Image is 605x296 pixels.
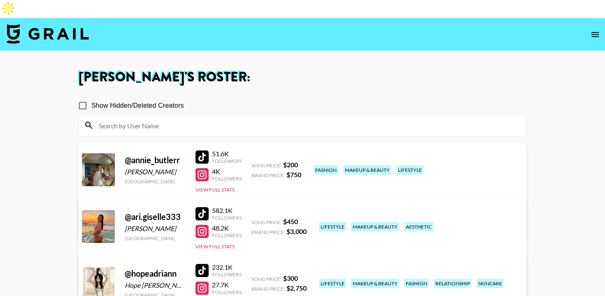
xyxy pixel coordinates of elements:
[212,271,242,277] div: Followers
[125,235,186,241] div: [GEOGRAPHIC_DATA]
[94,119,521,132] input: Search by User Name
[251,229,285,235] span: Brand Price:
[212,281,242,289] div: 27.7K
[314,165,338,175] div: fashion
[125,268,186,279] div: @ hopeadriann
[212,215,242,221] div: Followers
[283,274,298,282] strong: $ 300
[212,224,242,232] div: 48.2K
[125,224,186,233] div: [PERSON_NAME]
[7,24,89,44] img: Grail Talent
[251,172,285,178] span: Brand Price:
[283,217,298,225] strong: $ 450
[343,165,391,175] div: makeup & beauty
[125,281,186,289] div: Hope [PERSON_NAME]
[251,219,282,225] span: Song Price:
[396,165,423,175] div: lifestyle
[125,178,186,185] div: [GEOGRAPHIC_DATA]
[351,279,399,288] div: makeup & beauty
[319,279,346,288] div: lifestyle
[351,222,399,231] div: makeup & beauty
[283,161,298,169] strong: $ 200
[212,232,242,238] div: Followers
[195,243,235,250] button: View Full Stats
[251,276,282,282] span: Song Price:
[286,171,301,178] strong: $ 750
[212,167,242,176] div: 4K
[212,176,242,182] div: Followers
[251,162,282,169] span: Song Price:
[404,279,429,288] div: fashion
[212,289,242,295] div: Followers
[286,284,307,292] strong: $ 2,750
[404,222,433,231] div: aesthetic
[79,71,526,84] h1: [PERSON_NAME] 's Roster:
[125,168,186,176] div: [PERSON_NAME]
[195,187,235,193] button: View Full Stats
[212,150,242,158] div: 51.6K
[91,101,184,111] span: Show Hidden/Deleted Creators
[319,222,346,231] div: lifestyle
[477,279,504,288] div: skincare
[587,26,603,43] button: open drawer
[125,155,186,165] div: @ annie_butlerr
[212,158,242,164] div: Followers
[212,206,242,215] div: 582.1K
[286,227,307,235] strong: $ 3,000
[212,263,242,271] div: 232.1K
[125,212,186,222] div: @ ari.giselle333
[434,279,472,288] div: relationship
[251,286,285,292] span: Brand Price:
